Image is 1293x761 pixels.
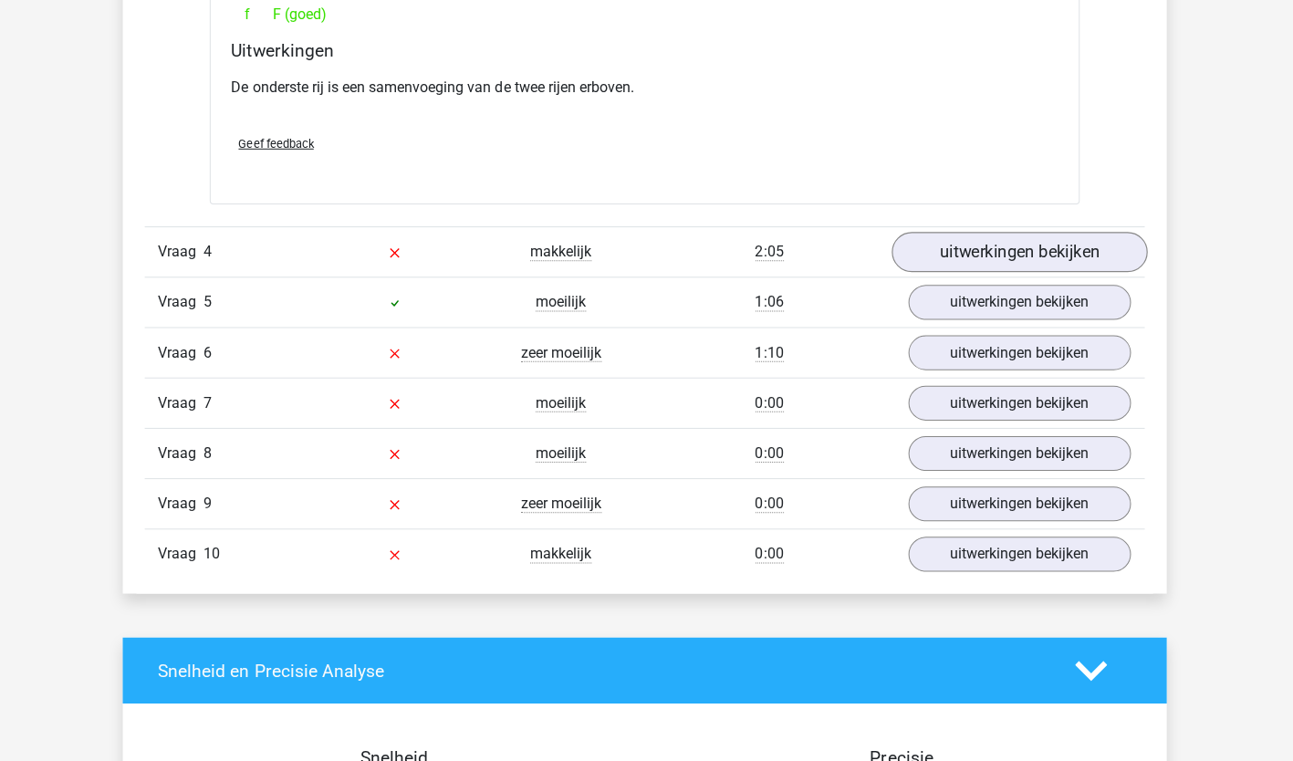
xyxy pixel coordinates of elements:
span: 7 [208,395,216,412]
span: 0:00 [757,445,786,464]
a: uitwerkingen bekijken [910,337,1131,371]
span: zeer moeilijk [524,495,604,514]
span: 0:00 [757,395,786,413]
span: 6 [208,345,216,362]
span: Vraag [162,443,208,465]
h4: Uitwerkingen [235,43,1058,64]
span: Geef feedback [243,139,318,152]
span: Vraag [162,293,208,315]
span: 9 [208,495,216,513]
span: 1:10 [757,345,786,363]
span: makkelijk [533,546,594,564]
span: zeer moeilijk [524,345,604,363]
a: uitwerkingen bekijken [910,387,1131,422]
span: moeilijk [538,295,589,313]
span: makkelijk [533,245,594,263]
span: Vraag [162,544,208,566]
span: 10 [208,546,224,563]
a: uitwerkingen bekijken [910,487,1131,522]
a: uitwerkingen bekijken [910,287,1131,321]
span: moeilijk [538,395,589,413]
span: Vraag [162,494,208,516]
span: f [249,6,276,28]
span: 0:00 [757,546,786,564]
a: uitwerkingen bekijken [892,235,1147,275]
span: 0:00 [757,495,786,514]
span: Vraag [162,393,208,415]
span: 5 [208,295,216,312]
span: 1:06 [757,295,786,313]
p: De onderste rij is een samenvoeging van de twee rijen erboven. [235,78,1058,100]
span: 2:05 [757,245,786,263]
h4: Snelheid en Precisie Analyse [162,661,1048,682]
span: Vraag [162,343,208,365]
span: 4 [208,245,216,262]
a: uitwerkingen bekijken [910,537,1131,572]
div: F (goed) [235,6,1058,28]
span: Vraag [162,243,208,265]
a: uitwerkingen bekijken [910,437,1131,472]
span: moeilijk [538,445,589,464]
span: 8 [208,445,216,463]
